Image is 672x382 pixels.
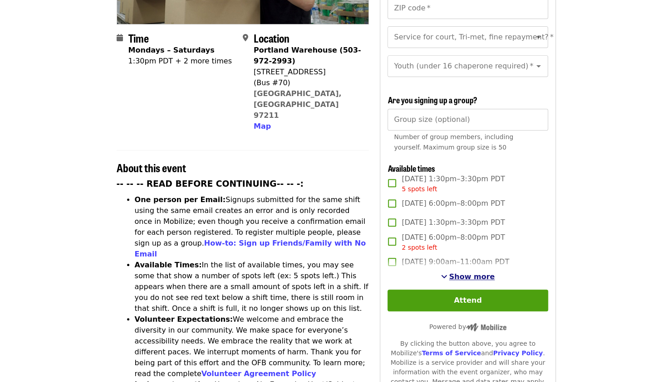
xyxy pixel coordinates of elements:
span: Show more [449,272,495,281]
span: Location [254,30,289,46]
button: See more timeslots [441,271,495,282]
img: Powered by Mobilize [466,323,506,331]
strong: One person per Email: [135,195,226,204]
span: Number of group members, including yourself. Maximum group size is 50 [394,133,513,151]
strong: Available Times: [135,261,202,269]
a: [GEOGRAPHIC_DATA], [GEOGRAPHIC_DATA] 97211 [254,89,342,120]
button: Map [254,121,271,132]
li: We welcome and embrace the diversity in our community. We make space for everyone’s accessibility... [135,314,369,379]
span: Are you signing up a group? [388,94,477,106]
div: (Bus #70) [254,77,362,88]
strong: Mondays – Saturdays [128,46,215,54]
i: calendar icon [117,34,123,42]
span: Time [128,30,149,46]
button: Open [532,31,545,44]
a: Terms of Service [422,349,481,357]
i: map-marker-alt icon [243,34,248,42]
div: 1:30pm PDT + 2 more times [128,56,232,67]
li: In the list of available times, you may see some that show a number of spots left (ex: 5 spots le... [135,260,369,314]
a: Volunteer Agreement Policy [201,369,316,378]
strong: -- -- -- READ BEFORE CONTINUING-- -- -: [117,179,304,189]
span: Available times [388,162,435,174]
span: Map [254,122,271,131]
span: [DATE] 6:00pm–8:00pm PDT [402,198,505,209]
li: Signups submitted for the same shift using the same email creates an error and is only recorded o... [135,194,369,260]
strong: Volunteer Expectations: [135,315,233,324]
a: How-to: Sign up Friends/Family with No Email [135,239,366,258]
span: Powered by [429,323,506,330]
button: Open [532,60,545,73]
div: [STREET_ADDRESS] [254,67,362,77]
span: 5 spots left [402,185,437,193]
span: [DATE] 6:00pm–8:00pm PDT [402,232,505,252]
span: About this event [117,160,186,175]
input: [object Object] [388,109,548,131]
button: Attend [388,290,548,311]
strong: Portland Warehouse (503-972-2993) [254,46,361,65]
span: 2 spots left [402,244,437,251]
a: Privacy Policy [493,349,543,357]
span: [DATE] 1:30pm–3:30pm PDT [402,217,505,228]
span: [DATE] 1:30pm–3:30pm PDT [402,174,505,194]
span: [DATE] 9:00am–11:00am PDT [402,256,509,267]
